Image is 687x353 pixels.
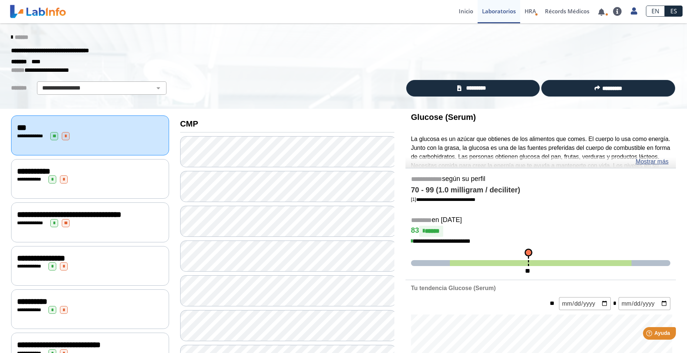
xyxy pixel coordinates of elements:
[411,135,670,188] p: La glucosa es un azúcar que obtienes de los alimentos que comes. El cuerpo lo usa como energía. J...
[636,157,669,166] a: Mostrar más
[559,297,611,310] input: mm/dd/yyyy
[411,112,476,122] b: Glucose (Serum)
[621,324,679,345] iframe: Help widget launcher
[646,6,665,17] a: EN
[411,226,670,237] h4: 83
[619,297,670,310] input: mm/dd/yyyy
[411,175,670,184] h5: según su perfil
[411,285,496,291] b: Tu tendencia Glucose (Serum)
[665,6,683,17] a: ES
[411,186,670,195] h4: 70 - 99 (1.0 milligram / deciliter)
[411,216,670,225] h5: en [DATE]
[180,119,198,128] b: CMP
[411,196,475,202] a: [1]
[525,7,536,15] span: HRA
